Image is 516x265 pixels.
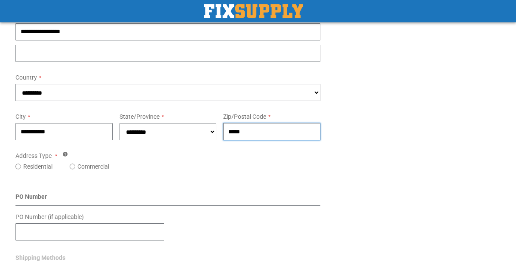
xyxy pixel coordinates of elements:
img: Fix Industrial Supply [204,4,303,18]
div: PO Number [15,192,320,206]
a: store logo [204,4,303,18]
span: PO Number (if applicable) [15,213,84,220]
label: Residential [23,162,52,171]
span: Address Type [15,152,52,159]
span: City [15,113,26,120]
span: Country [15,74,37,81]
span: Zip/Postal Code [223,113,266,120]
span: State/Province [120,113,160,120]
label: Commercial [77,162,109,171]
